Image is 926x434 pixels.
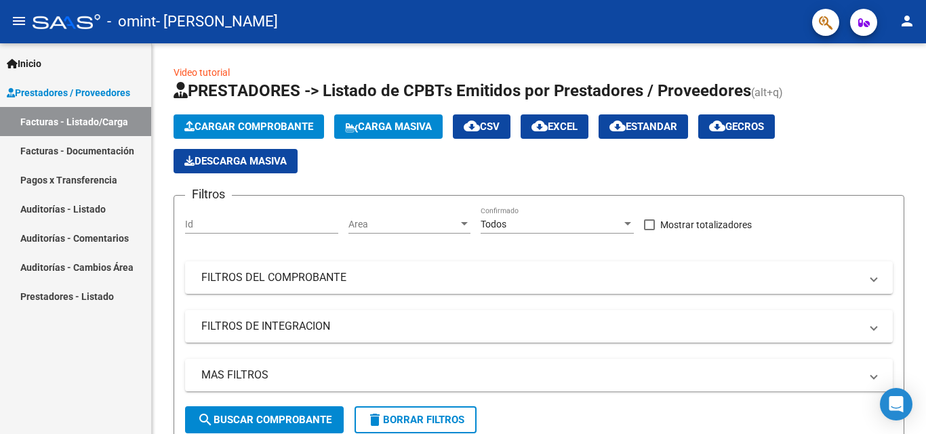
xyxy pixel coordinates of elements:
[185,261,893,294] mat-expansion-panel-header: FILTROS DEL COMPROBANTE
[367,412,383,428] mat-icon: delete
[174,114,324,139] button: Cargar Comprobante
[174,81,751,100] span: PRESTADORES -> Listado de CPBTs Emitidos por Prestadores / Proveedores
[464,118,480,134] mat-icon: cloud_download
[174,149,298,173] app-download-masive: Descarga masiva de comprobantes (adjuntos)
[197,414,331,426] span: Buscar Comprobante
[481,219,506,230] span: Todos
[185,310,893,343] mat-expansion-panel-header: FILTROS DE INTEGRACION
[880,388,912,420] div: Open Intercom Messenger
[660,217,752,233] span: Mostrar totalizadores
[197,412,214,428] mat-icon: search
[7,56,41,71] span: Inicio
[334,114,443,139] button: Carga Masiva
[107,7,156,37] span: - omint
[464,121,500,133] span: CSV
[348,219,458,230] span: Area
[11,13,27,29] mat-icon: menu
[609,121,677,133] span: Estandar
[609,118,626,134] mat-icon: cloud_download
[751,86,783,99] span: (alt+q)
[531,118,548,134] mat-icon: cloud_download
[201,319,860,334] mat-panel-title: FILTROS DE INTEGRACION
[899,13,915,29] mat-icon: person
[521,114,588,139] button: EXCEL
[709,121,764,133] span: Gecros
[201,368,860,383] mat-panel-title: MAS FILTROS
[185,359,893,391] mat-expansion-panel-header: MAS FILTROS
[174,149,298,173] button: Descarga Masiva
[174,67,230,78] a: Video tutorial
[345,121,432,133] span: Carga Masiva
[531,121,578,133] span: EXCEL
[185,406,344,433] button: Buscar Comprobante
[698,114,775,139] button: Gecros
[7,85,130,100] span: Prestadores / Proveedores
[184,121,313,133] span: Cargar Comprobante
[599,114,688,139] button: Estandar
[355,406,477,433] button: Borrar Filtros
[367,414,464,426] span: Borrar Filtros
[184,155,287,167] span: Descarga Masiva
[709,118,725,134] mat-icon: cloud_download
[156,7,278,37] span: - [PERSON_NAME]
[201,270,860,285] mat-panel-title: FILTROS DEL COMPROBANTE
[453,114,510,139] button: CSV
[185,185,232,204] h3: Filtros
